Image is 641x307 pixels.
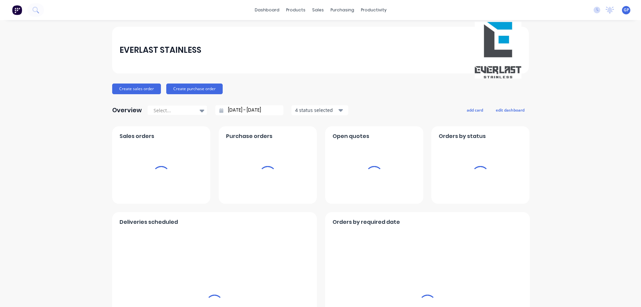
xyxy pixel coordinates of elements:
button: 4 status selected [291,105,348,115]
span: Deliveries scheduled [120,218,178,226]
div: 4 status selected [295,107,337,114]
div: Overview [112,104,142,117]
div: EVERLAST STAINLESS [120,43,201,57]
button: edit dashboard [491,106,529,114]
button: add card [462,106,487,114]
span: Open quotes [333,132,369,140]
span: Orders by status [439,132,486,140]
div: products [283,5,309,15]
button: Create purchase order [166,84,223,94]
div: productivity [358,5,390,15]
span: Orders by required date [333,218,400,226]
img: EVERLAST STAINLESS [475,22,521,78]
div: sales [309,5,327,15]
span: Sales orders [120,132,154,140]
img: Factory [12,5,22,15]
button: Create sales order [112,84,161,94]
span: Purchase orders [226,132,272,140]
span: GP [624,7,629,13]
a: dashboard [251,5,283,15]
div: purchasing [327,5,358,15]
